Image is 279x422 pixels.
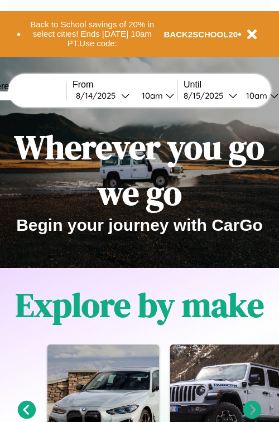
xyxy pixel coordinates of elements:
h1: Explore by make [16,282,264,328]
b: BACK2SCHOOL20 [164,30,238,39]
button: 10am [133,90,177,101]
button: Back to School savings of 20% in select cities! Ends [DATE] 10am PT.Use code: [21,17,164,51]
button: 8/14/2025 [73,90,133,101]
div: 10am [136,90,166,101]
div: 10am [240,90,270,101]
label: From [73,80,177,90]
div: 8 / 15 / 2025 [184,90,229,101]
div: 8 / 14 / 2025 [76,90,121,101]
